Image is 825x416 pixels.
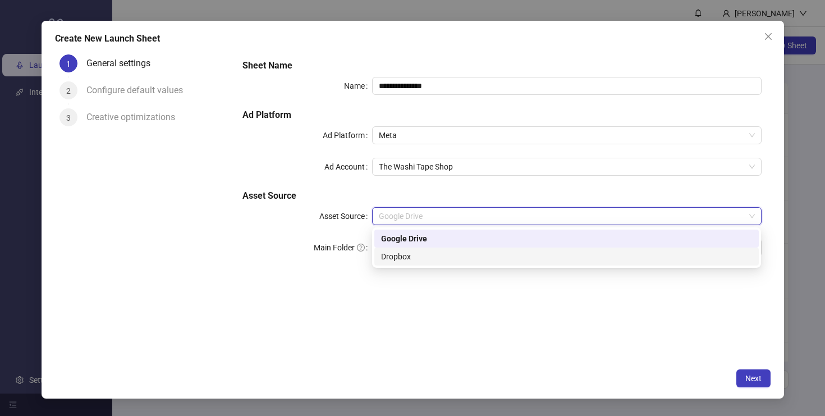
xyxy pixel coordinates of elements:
label: Ad Platform [323,126,372,144]
span: Meta [379,127,754,144]
div: Configure default values [86,81,192,99]
div: Dropbox [374,248,759,266]
label: Main Folder [314,239,372,257]
div: Dropbox [381,250,752,263]
div: Creative optimizations [86,108,184,126]
div: Google Drive [381,232,752,245]
span: close [764,32,773,41]
div: General settings [86,54,159,72]
span: The Washi Tape Shop [379,158,754,175]
span: 2 [66,86,71,95]
button: Close [759,28,777,45]
h5: Sheet Name [242,59,761,72]
label: Asset Source [319,207,372,225]
span: 1 [66,60,71,68]
button: Next [736,369,771,387]
h5: Asset Source [242,189,761,203]
div: Create New Launch Sheet [55,32,771,45]
span: Next [745,374,762,383]
span: Google Drive [379,208,754,225]
input: Name [372,77,761,95]
label: Ad Account [324,158,372,176]
span: 3 [66,113,71,122]
span: question-circle [357,244,365,252]
div: Google Drive [374,230,759,248]
h5: Ad Platform [242,108,761,122]
span: close-circle [749,163,755,170]
label: Name [344,77,372,95]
